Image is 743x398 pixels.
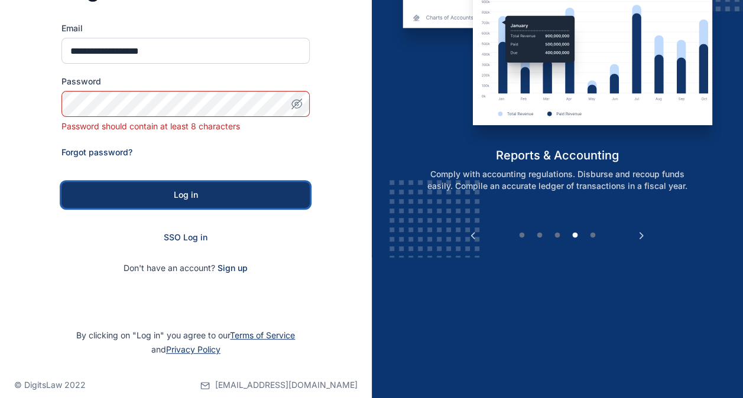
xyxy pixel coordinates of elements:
div: Log in [80,189,291,201]
button: 4 [569,230,581,242]
span: Sign up [218,262,248,274]
a: Sign up [218,263,248,273]
button: Previous [467,230,479,242]
button: 2 [534,230,546,242]
div: Password should contain at least 8 characters [61,120,310,132]
a: SSO Log in [164,232,207,242]
label: Email [61,22,310,34]
a: Terms of Service [230,330,295,340]
p: By clicking on "Log in" you agree to our [14,328,358,357]
h5: reports & accounting [393,147,721,164]
button: 1 [516,230,528,242]
label: Password [61,76,310,87]
span: and [151,344,220,354]
p: Comply with accounting regulations. Disburse and recoup funds easily. Compile an accurate ledger ... [406,168,709,192]
button: 3 [551,230,563,242]
button: Next [635,230,647,242]
a: Forgot password? [61,147,132,157]
button: Log in [61,182,310,208]
p: © DigitsLaw 2022 [14,379,86,391]
button: 5 [587,230,599,242]
p: Don't have an account? [61,262,310,274]
span: [EMAIL_ADDRESS][DOMAIN_NAME] [215,379,358,391]
a: Privacy Policy [166,344,220,354]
